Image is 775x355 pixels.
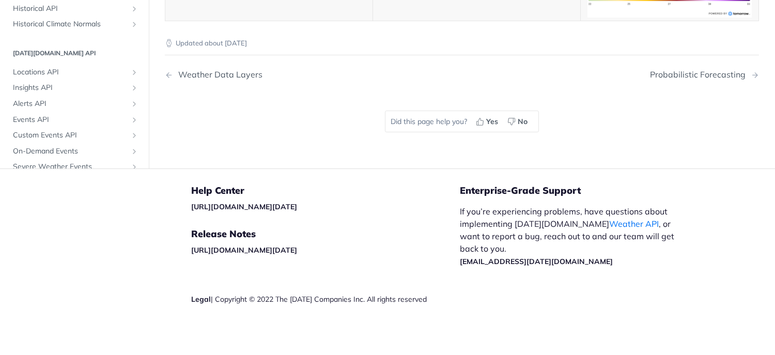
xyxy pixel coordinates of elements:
span: Insights API [13,83,128,94]
a: Legal [191,295,211,304]
h5: Release Notes [191,228,460,240]
button: Show subpages for Historical Climate Normals [130,21,138,29]
button: Show subpages for Locations API [130,68,138,76]
button: Show subpages for Events API [130,116,138,124]
p: Updated about [DATE] [165,38,759,49]
button: Show subpages for Insights API [130,84,138,92]
span: Yes [486,116,498,127]
span: Severe Weather Events [13,162,128,173]
a: Severe Weather EventsShow subpages for Severe Weather Events [8,160,141,175]
a: Weather API [609,219,659,229]
a: [EMAIL_ADDRESS][DATE][DOMAIN_NAME] [460,257,613,266]
a: On-Demand EventsShow subpages for On-Demand Events [8,144,141,159]
h5: Help Center [191,184,460,197]
a: Events APIShow subpages for Events API [8,112,141,128]
span: No [518,116,528,127]
a: [URL][DOMAIN_NAME][DATE] [191,202,297,211]
span: Historical Climate Normals [13,20,128,30]
button: No [504,114,533,129]
a: Insights APIShow subpages for Insights API [8,81,141,96]
button: Show subpages for Custom Events API [130,132,138,140]
button: Show subpages for Historical API [130,5,138,13]
button: Yes [472,114,504,129]
a: Historical APIShow subpages for Historical API [8,1,141,17]
div: Did this page help you? [385,111,539,132]
a: Historical Climate NormalsShow subpages for Historical Climate Normals [8,17,141,33]
a: Locations APIShow subpages for Locations API [8,65,141,80]
button: Show subpages for Alerts API [130,100,138,108]
a: Custom Events APIShow subpages for Custom Events API [8,128,141,144]
nav: Pagination Controls [165,59,759,90]
button: Show subpages for On-Demand Events [130,147,138,156]
button: Show subpages for Severe Weather Events [130,163,138,172]
div: | Copyright © 2022 The [DATE] Companies Inc. All rights reserved [191,294,460,304]
div: Probabilistic Forecasting [650,70,751,80]
h5: Enterprise-Grade Support [460,184,702,197]
span: Historical API [13,4,128,14]
a: Previous Page: Weather Data Layers [165,70,420,80]
div: Weather Data Layers [173,70,262,80]
a: [URL][DOMAIN_NAME][DATE] [191,245,297,255]
span: Custom Events API [13,131,128,141]
span: Events API [13,115,128,125]
a: Next Page: Probabilistic Forecasting [650,70,759,80]
a: Alerts APIShow subpages for Alerts API [8,96,141,112]
h2: [DATE][DOMAIN_NAME] API [8,49,141,58]
p: If you’re experiencing problems, have questions about implementing [DATE][DOMAIN_NAME] , or want ... [460,205,685,267]
span: On-Demand Events [13,146,128,157]
span: Locations API [13,67,128,78]
span: Alerts API [13,99,128,109]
